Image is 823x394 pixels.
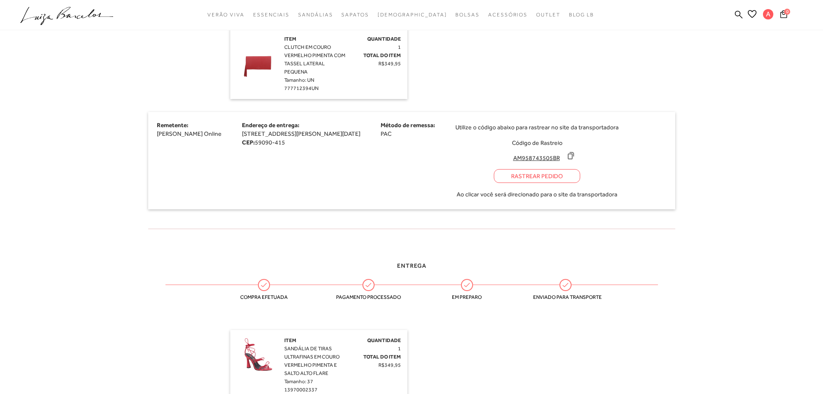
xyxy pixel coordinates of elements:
span: Quantidade [367,36,401,42]
span: Método de remessa: [381,122,435,128]
span: Tamanho: UN [284,77,314,83]
span: 13970002337 [284,387,318,393]
span: Item [284,36,296,42]
span: 1 [398,44,401,50]
a: categoryNavScreenReaderText [455,7,480,23]
span: Ao clicar você será direcionado para o site da transportadora [457,190,617,199]
span: Bolsas [455,12,480,18]
span: Quantidade [367,337,401,343]
span: SANDÁLIA DE TIRAS ULTRAFINAS EM COURO VERMELHO PIMENTA E SALTO ALTO FLARE [284,346,340,376]
span: BLOG LB [569,12,594,18]
a: categoryNavScreenReaderText [341,7,369,23]
a: categoryNavScreenReaderText [536,7,560,23]
span: A [763,9,773,19]
strong: CEP: [242,139,255,146]
span: Tamanho: 37 [284,378,313,384]
span: Remetente: [157,122,188,128]
span: Utilize o código abaixo para rastrear no site da transportadora [455,123,619,131]
span: Sandálias [298,12,333,18]
span: 1 [398,346,401,352]
span: Acessórios [488,12,527,18]
span: Outlet [536,12,560,18]
span: Endereço de entrega: [242,122,299,128]
img: CLUTCH EM COURO VERMELHO PIMENTA COM TASSEL LATERAL PEQUENA [237,35,280,78]
span: PAC [381,130,391,137]
span: R$349,95 [378,362,401,368]
span: Em preparo [435,294,499,300]
span: Total do Item [363,354,401,360]
a: noSubCategoriesText [378,7,447,23]
span: Código de Rastreio [512,139,562,146]
span: Enviado para transporte [533,294,598,300]
img: SANDÁLIA DE TIRAS ULTRAFINAS EM COURO VERMELHO PIMENTA E SALTO ALTO FLARE [237,336,280,380]
span: [PERSON_NAME] Online [157,130,222,137]
span: 777712394UN [284,85,318,91]
a: categoryNavScreenReaderText [207,7,245,23]
span: Entrega [397,262,426,269]
span: Sapatos [341,12,369,18]
span: Compra efetuada [232,294,296,300]
span: [DEMOGRAPHIC_DATA] [378,12,447,18]
span: Pagamento processado [336,294,401,300]
span: 59090-415 [255,139,285,146]
span: Item [284,337,296,343]
span: Total do Item [363,52,401,58]
button: 0 [778,10,790,21]
a: categoryNavScreenReaderText [298,7,333,23]
span: 0 [784,9,790,15]
a: BLOG LB [569,7,594,23]
span: CLUTCH EM COURO VERMELHO PIMENTA COM TASSEL LATERAL PEQUENA [284,44,345,75]
span: R$349,95 [378,61,401,67]
button: A [759,9,778,22]
a: categoryNavScreenReaderText [253,7,289,23]
a: categoryNavScreenReaderText [488,7,527,23]
a: Rastrear Pedido [494,169,580,183]
span: [STREET_ADDRESS][PERSON_NAME][DATE] [242,130,360,137]
span: Essenciais [253,12,289,18]
span: Verão Viva [207,12,245,18]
